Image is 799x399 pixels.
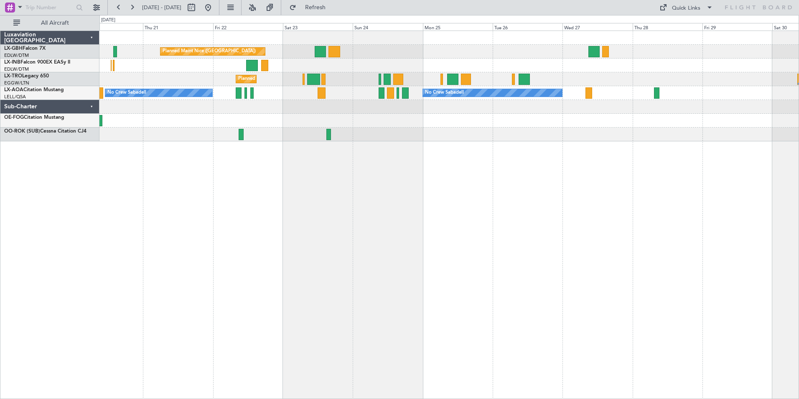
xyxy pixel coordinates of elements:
span: LX-AOA [4,87,23,92]
div: Sun 24 [353,23,422,31]
div: Planned Maint [GEOGRAPHIC_DATA] ([GEOGRAPHIC_DATA]) [238,73,370,85]
div: Fri 29 [702,23,772,31]
a: LX-GBHFalcon 7X [4,46,46,51]
div: Wed 27 [562,23,632,31]
div: Mon 25 [423,23,493,31]
button: All Aircraft [9,16,91,30]
a: EDLW/DTM [4,66,29,72]
span: LX-INB [4,60,20,65]
span: OE-FOG [4,115,24,120]
span: Refresh [298,5,333,10]
span: LX-GBH [4,46,23,51]
div: Wed 20 [73,23,143,31]
input: Trip Number [25,1,74,14]
a: OE-FOGCitation Mustang [4,115,64,120]
span: All Aircraft [22,20,88,26]
button: Refresh [285,1,336,14]
a: LX-AOACitation Mustang [4,87,64,92]
a: LX-INBFalcon 900EX EASy II [4,60,70,65]
div: No Crew Sabadell [425,87,464,99]
span: [DATE] - [DATE] [142,4,181,11]
a: OO-ROK (SUB)Cessna Citation CJ4 [4,129,87,134]
a: EDLW/DTM [4,52,29,59]
a: LELL/QSA [4,94,26,100]
button: Quick Links [655,1,717,14]
div: Planned Maint Nice ([GEOGRAPHIC_DATA]) [163,45,256,58]
div: Sat 23 [283,23,353,31]
div: No Crew Sabadell [107,87,146,99]
a: EGGW/LTN [4,80,29,86]
div: Thu 21 [143,23,213,31]
div: Tue 26 [493,23,562,31]
div: Fri 22 [213,23,283,31]
div: Quick Links [672,4,700,13]
span: LX-TRO [4,74,22,79]
div: Thu 28 [633,23,702,31]
span: OO-ROK (SUB) [4,129,40,134]
div: [DATE] [101,17,115,24]
a: LX-TROLegacy 650 [4,74,49,79]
